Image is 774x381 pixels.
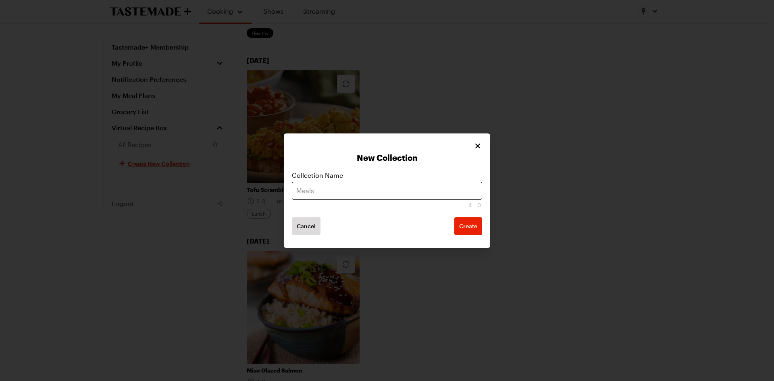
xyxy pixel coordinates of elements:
[292,182,482,200] input: Meals
[292,217,320,235] button: Cancel
[292,171,343,180] label: Collection Name
[459,222,477,230] span: Create
[297,222,316,230] span: Cancel
[473,142,482,150] button: Close
[292,201,482,209] div: 40
[292,153,482,162] h2: New Collection
[454,217,482,235] button: Create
